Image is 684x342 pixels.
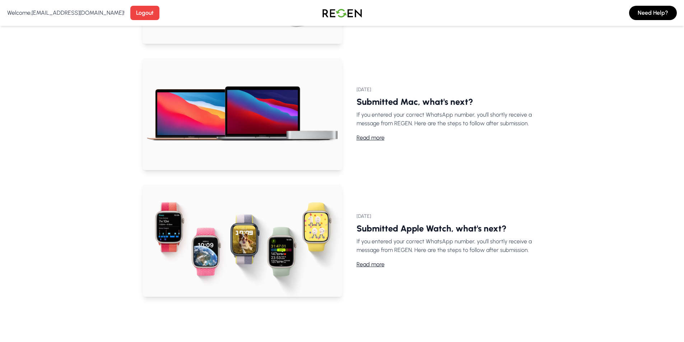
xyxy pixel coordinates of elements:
[317,3,367,23] img: Logo
[130,6,159,20] button: Logout
[357,213,542,220] p: [DATE]
[357,86,542,93] p: [DATE]
[357,133,385,142] a: Read more
[629,6,677,20] button: Need Help?
[7,9,125,17] p: Welcome, [EMAIL_ADDRESS][DOMAIN_NAME] !
[357,97,473,107] a: Submitted Mac, what's next?
[143,58,342,170] img: Submitted Mac, what's next?
[357,237,542,254] p: If you entered your correct WhatsApp number, you'll shortly receive a message from REGEN. Here ar...
[143,184,342,297] img: Submitted Apple Watch, what's next?
[357,111,542,128] p: If you entered your correct WhatsApp number, you'll shortly receive a message from REGEN. Here ar...
[357,260,385,269] a: Read more
[357,223,507,234] a: Submitted Apple Watch, what's next?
